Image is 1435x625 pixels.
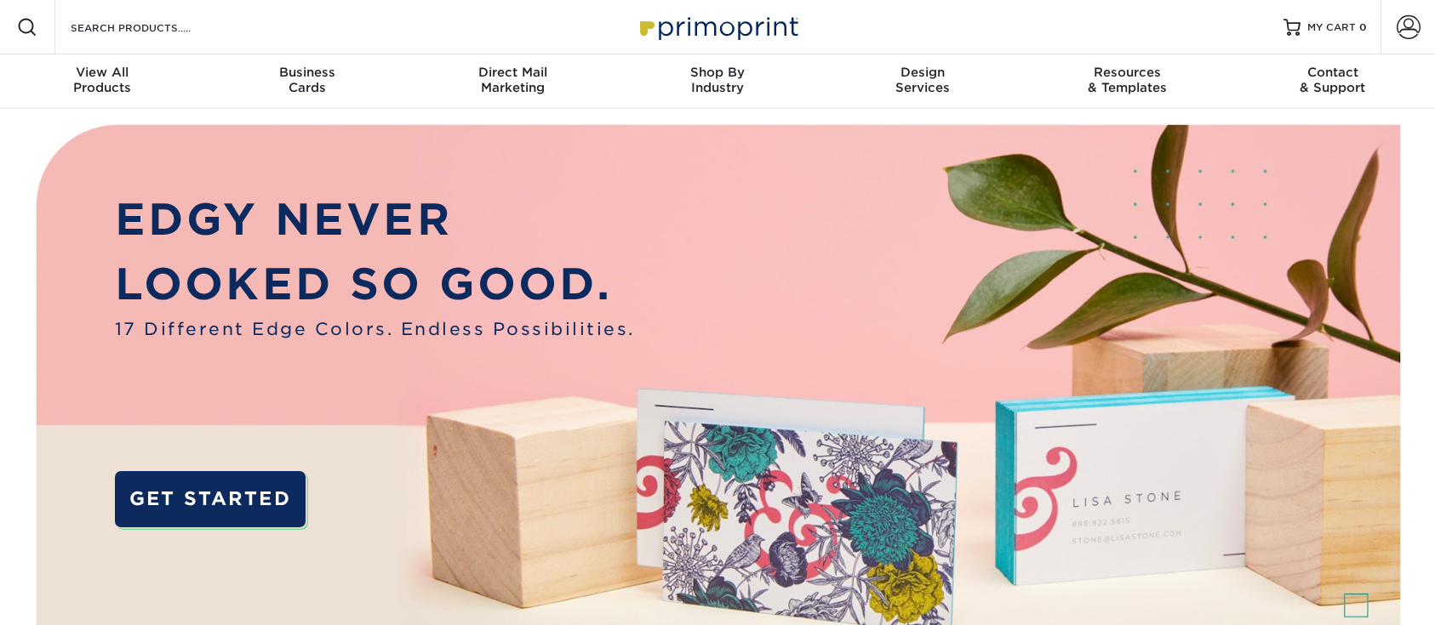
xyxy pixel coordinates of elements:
div: Industry [615,65,820,95]
img: Primoprint [632,9,803,45]
input: SEARCH PRODUCTS..... [69,17,235,37]
a: BusinessCards [205,54,410,109]
a: DesignServices [820,54,1025,109]
span: Design [820,65,1025,80]
p: LOOKED SO GOOD. [115,252,635,316]
div: Marketing [410,65,615,95]
div: Services [820,65,1025,95]
span: 0 [1359,21,1367,33]
a: Direct MailMarketing [410,54,615,109]
div: Cards [205,65,410,95]
div: & Support [1230,65,1435,95]
span: Shop By [615,65,820,80]
span: Contact [1230,65,1435,80]
p: EDGY NEVER [115,187,635,252]
div: & Templates [1025,65,1230,95]
span: Resources [1025,65,1230,80]
a: Shop ByIndustry [615,54,820,109]
span: Business [205,65,410,80]
a: Resources& Templates [1025,54,1230,109]
a: GET STARTED [115,471,306,528]
span: 17 Different Edge Colors. Endless Possibilities. [115,316,635,342]
span: MY CART [1307,20,1356,35]
span: Direct Mail [410,65,615,80]
a: Contact& Support [1230,54,1435,109]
